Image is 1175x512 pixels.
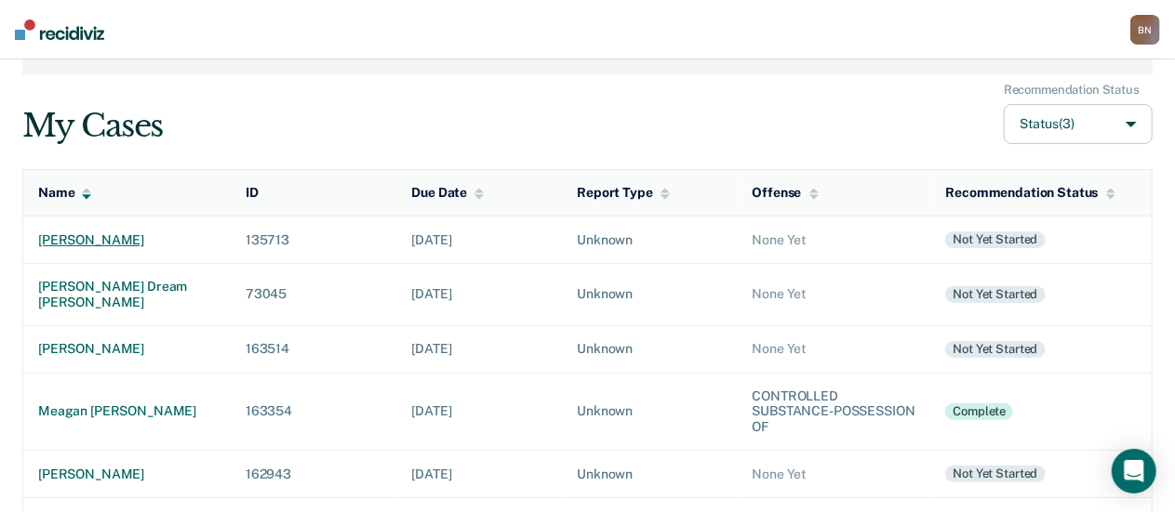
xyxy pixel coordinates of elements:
[38,403,216,419] div: meagan [PERSON_NAME]
[38,185,91,201] div: Name
[945,185,1115,201] div: Recommendation Status
[562,373,737,450] td: Unknown
[562,216,737,263] td: Unknown
[752,388,915,435] div: CONTROLLED SUBSTANCE-POSSESSION OF
[752,232,915,248] div: None Yet
[38,232,216,248] div: [PERSON_NAME]
[752,466,915,482] div: None Yet
[945,466,1045,482] div: Not yet started
[396,450,562,497] td: [DATE]
[945,231,1045,248] div: Not yet started
[562,263,737,325] td: Unknown
[231,450,396,497] td: 162943
[1112,449,1156,493] div: Open Intercom Messenger
[1004,83,1140,98] div: Recommendation Status
[1004,104,1153,144] button: Status(3)
[411,185,484,201] div: Due Date
[231,263,396,325] td: 73045
[752,341,915,357] div: None Yet
[396,373,562,450] td: [DATE]
[231,325,396,373] td: 163514
[945,341,1045,358] div: Not yet started
[945,403,1013,420] div: Complete
[231,373,396,450] td: 163354
[752,286,915,302] div: None Yet
[562,450,737,497] td: Unknown
[945,286,1045,303] div: Not yet started
[396,325,562,373] td: [DATE]
[752,185,818,201] div: Offense
[1130,15,1160,45] button: BN
[15,20,104,40] img: Recidiviz
[577,185,669,201] div: Report Type
[231,216,396,263] td: 135713
[22,107,163,145] div: My Cases
[246,185,259,201] div: ID
[38,279,216,310] div: [PERSON_NAME] dream [PERSON_NAME]
[38,341,216,357] div: [PERSON_NAME]
[396,216,562,263] td: [DATE]
[562,325,737,373] td: Unknown
[396,263,562,325] td: [DATE]
[1130,15,1160,45] div: B N
[38,466,216,482] div: [PERSON_NAME]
